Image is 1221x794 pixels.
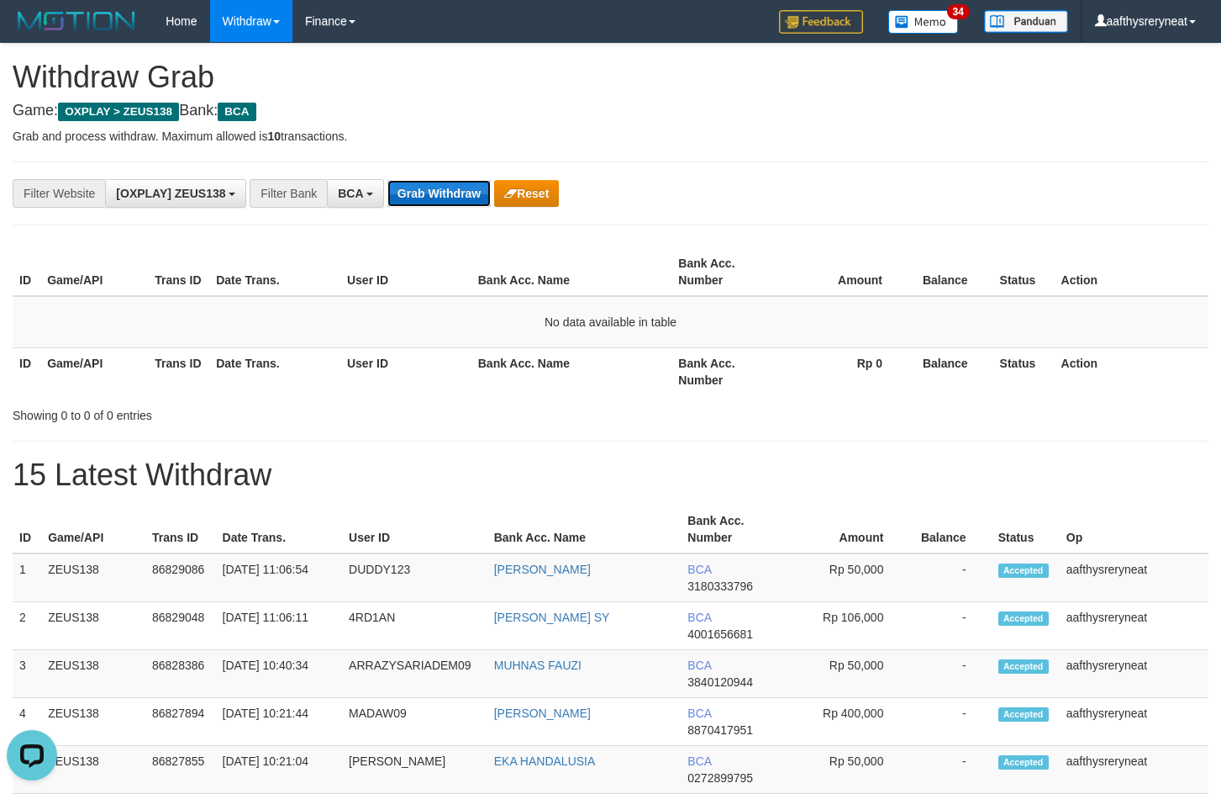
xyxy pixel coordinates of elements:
td: 1 [13,553,41,602]
td: ZEUS138 [41,746,145,794]
th: Game/API [40,248,148,296]
h1: 15 Latest Withdraw [13,458,1208,492]
td: Rp 50,000 [785,650,908,698]
span: Accepted [998,755,1049,770]
td: aafthysreryneat [1060,746,1208,794]
a: [PERSON_NAME] [494,563,591,576]
th: Date Trans. [209,248,340,296]
td: ARRAZYSARIADEM09 [342,650,487,698]
th: Bank Acc. Number [681,506,785,553]
td: [DATE] 10:40:34 [216,650,343,698]
span: Accepted [998,707,1049,722]
td: aafthysreryneat [1060,602,1208,650]
th: User ID [340,248,471,296]
a: [PERSON_NAME] [494,707,591,720]
td: 86828386 [145,650,216,698]
th: Action [1055,248,1208,296]
a: MUHNAS FAUZI [494,659,582,672]
td: [DATE] 11:06:54 [216,553,343,602]
h4: Game: Bank: [13,103,1208,119]
th: Op [1060,506,1208,553]
td: [DATE] 10:21:44 [216,698,343,746]
th: Bank Acc. Name [487,506,682,553]
th: Bank Acc. Name [471,347,672,395]
span: BCA [218,103,255,121]
span: BCA [687,707,711,720]
a: [PERSON_NAME] SY [494,611,610,624]
span: Copy 4001656681 to clipboard [687,627,753,641]
th: User ID [342,506,487,553]
th: Bank Acc. Name [471,248,672,296]
td: 4 [13,698,41,746]
th: Amount [785,506,908,553]
td: - [908,650,991,698]
img: Button%20Memo.svg [888,10,959,34]
span: Accepted [998,564,1049,578]
button: Open LiveChat chat widget [7,7,57,57]
span: BCA [687,611,711,624]
span: Copy 3180333796 to clipboard [687,580,753,593]
div: Filter Website [13,179,105,208]
span: BCA [338,187,363,200]
div: Filter Bank [250,179,327,208]
span: [OXPLAY] ZEUS138 [116,187,225,200]
th: Action [1055,347,1208,395]
td: ZEUS138 [41,553,145,602]
td: aafthysreryneat [1060,698,1208,746]
th: Game/API [40,347,148,395]
th: Bank Acc. Number [671,248,779,296]
button: Reset [494,180,559,207]
td: aafthysreryneat [1060,553,1208,602]
td: ZEUS138 [41,698,145,746]
td: - [908,698,991,746]
td: 4RD1AN [342,602,487,650]
td: 2 [13,602,41,650]
th: Status [992,506,1060,553]
th: ID [13,347,40,395]
th: User ID [340,347,471,395]
th: Date Trans. [216,506,343,553]
td: 3 [13,650,41,698]
td: Rp 50,000 [785,746,908,794]
strong: 10 [267,130,281,143]
td: 86827894 [145,698,216,746]
td: ZEUS138 [41,602,145,650]
span: BCA [687,754,711,768]
td: MADAW09 [342,698,487,746]
td: [DATE] 10:21:04 [216,746,343,794]
th: Rp 0 [780,347,908,395]
span: Copy 3840120944 to clipboard [687,675,753,689]
td: - [908,553,991,602]
a: EKA HANDALUSIA [494,754,596,768]
button: BCA [327,179,384,208]
td: [PERSON_NAME] [342,746,487,794]
span: BCA [687,659,711,672]
th: Trans ID [148,248,209,296]
th: ID [13,506,41,553]
img: Feedback.jpg [779,10,863,34]
td: - [908,602,991,650]
img: MOTION_logo.png [13,8,140,34]
th: Amount [780,248,908,296]
th: Trans ID [145,506,216,553]
h1: Withdraw Grab [13,61,1208,94]
div: Showing 0 to 0 of 0 entries [13,400,496,424]
button: [OXPLAY] ZEUS138 [105,179,246,208]
td: Rp 106,000 [785,602,908,650]
th: Date Trans. [209,347,340,395]
img: panduan.png [984,10,1068,33]
td: aafthysreryneat [1060,650,1208,698]
td: DUDDY123 [342,553,487,602]
span: BCA [687,563,711,576]
th: Balance [908,506,991,553]
button: Grab Withdraw [387,180,491,207]
td: 86827855 [145,746,216,794]
span: 34 [947,4,970,19]
td: 86829048 [145,602,216,650]
span: OXPLAY > ZEUS138 [58,103,179,121]
td: [DATE] 11:06:11 [216,602,343,650]
td: 86829086 [145,553,216,602]
span: Accepted [998,659,1049,674]
th: Game/API [41,506,145,553]
th: ID [13,248,40,296]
